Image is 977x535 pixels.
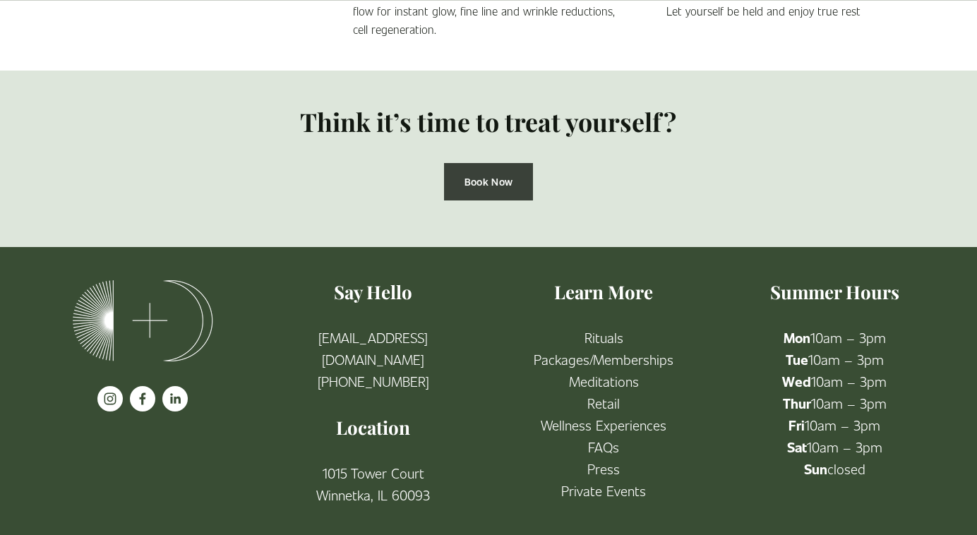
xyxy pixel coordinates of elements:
strong: Fri [789,416,805,434]
strong: Wed [782,372,811,390]
a: Packages/Memberships [534,349,673,371]
a: Rituals [585,327,623,349]
a: [EMAIL_ADDRESS][DOMAIN_NAME] [270,327,476,371]
h4: Summer Hours [731,279,938,304]
h4: Location [270,415,476,440]
a: 1015 Tower CourtWinnetka, IL 60093 [316,462,430,506]
a: instagram-unauth [97,386,123,411]
p: 10am – 3pm 10am – 3pm 10am – 3pm 10am – 3pm 10am – 3pm 10am – 3pm closed [731,327,938,479]
a: FAQs [588,436,619,458]
strong: Sat [787,438,807,456]
h4: Learn More [501,279,707,304]
a: Private Events [561,480,646,502]
strong: Sun [804,459,827,478]
a: Meditations [569,371,639,392]
strong: Tue [786,350,808,368]
a: Wellness Experiences [541,414,666,436]
a: Book Now [444,163,533,200]
h4: Say Hello [270,279,476,304]
a: LinkedIn [162,386,188,411]
p: Let yourself be held and enjoy true rest [666,2,937,20]
p: R [501,327,707,501]
a: Press [587,458,620,480]
a: etail [595,392,620,414]
strong: Thur [783,394,811,412]
a: facebook-unauth [130,386,155,411]
h3: Think it’s time to treat yourself? [264,105,714,139]
strong: Mon [784,328,810,347]
a: [PHONE_NUMBER] [318,371,429,392]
